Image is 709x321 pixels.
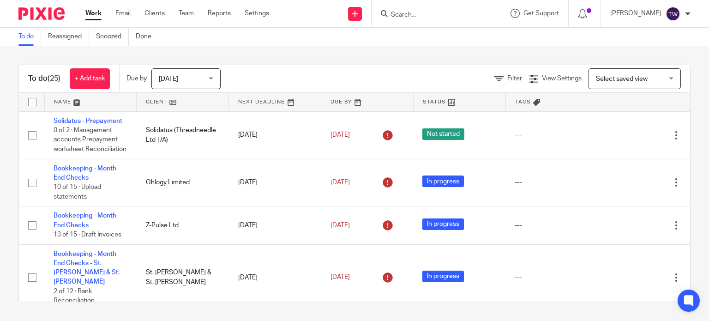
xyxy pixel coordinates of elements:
a: Team [179,9,194,18]
a: Done [136,28,158,46]
span: [DATE] [330,222,350,229]
a: + Add task [70,68,110,89]
span: Filter [507,75,522,82]
td: St. [PERSON_NAME] & St. [PERSON_NAME] [137,244,229,310]
a: Reassigned [48,28,89,46]
td: [DATE] [229,159,321,206]
h1: To do [28,74,60,84]
a: Bookkeeping - Month End Checks [54,212,116,228]
span: 0 of 2 · Management accounts Prepayment worksheet Reconciliation [54,127,126,152]
span: View Settings [542,75,582,82]
a: Settings [245,9,269,18]
a: Work [85,9,102,18]
span: (25) [48,75,60,82]
span: [DATE] [159,76,178,82]
span: In progress [422,176,464,187]
img: Pixie [18,7,65,20]
a: Bookkeeping - Month End Checks - St. [PERSON_NAME] & St. [PERSON_NAME] [54,251,120,285]
span: [DATE] [330,132,350,138]
td: [DATE] [229,206,321,244]
a: Reports [208,9,231,18]
span: In progress [422,271,464,282]
span: 13 of 15 · Draft Invoices [54,231,121,238]
td: [DATE] [229,111,321,159]
img: svg%3E [666,6,680,21]
span: Select saved view [596,76,648,82]
span: [DATE] [330,274,350,281]
a: Email [115,9,131,18]
p: Due by [126,74,147,83]
a: Clients [144,9,165,18]
span: Get Support [523,10,559,17]
span: Tags [515,99,531,104]
span: Not started [422,128,464,140]
a: Snoozed [96,28,129,46]
p: [PERSON_NAME] [610,9,661,18]
a: To do [18,28,41,46]
span: 10 of 15 · Upload statements [54,184,101,200]
div: --- [515,273,589,282]
span: 2 of 12 · Bank Reconciliation [54,288,95,304]
div: --- [515,130,589,139]
span: [DATE] [330,179,350,186]
td: [DATE] [229,244,321,310]
span: In progress [422,218,464,230]
td: Z-Pulse Ltd [137,206,229,244]
div: --- [515,221,589,230]
td: Ohlogy Limited [137,159,229,206]
td: Solidatus (Threadneedle Ltd T/A) [137,111,229,159]
div: --- [515,178,589,187]
a: Bookkeeping - Month End Checks [54,165,116,181]
input: Search [390,11,473,19]
a: Solidatus - Prepayment [54,118,122,124]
